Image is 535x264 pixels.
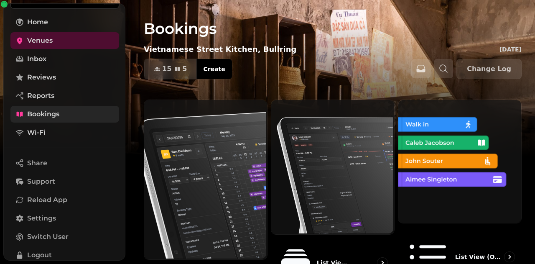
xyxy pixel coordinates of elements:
[10,192,119,208] button: Reload App
[144,44,296,55] p: Vietnamese Street Kitchen, Bullring
[10,32,119,49] a: Venues
[182,66,187,72] span: 5
[27,54,46,64] span: Inbox
[505,253,514,261] svg: go to
[10,51,119,67] a: Inbox
[10,87,119,104] a: Reports
[27,250,52,260] span: Logout
[455,253,501,261] p: List view (Old - going soon)
[10,155,119,172] button: Share
[10,247,119,264] button: Logout
[10,14,119,31] a: Home
[27,17,48,27] span: Home
[162,66,171,72] span: 15
[27,72,56,82] span: Reviews
[27,213,56,223] span: Settings
[467,66,511,72] span: Change Log
[10,173,119,190] button: Support
[397,99,520,222] img: List view (Old - going soon)
[27,158,47,168] span: Share
[499,45,522,54] p: [DATE]
[196,59,232,79] button: Create
[27,128,46,138] span: Wi-Fi
[10,106,119,123] a: Bookings
[10,124,119,141] a: Wi-Fi
[27,177,55,187] span: Support
[143,99,266,259] img: Day Planner 2.0 ⚡
[144,59,197,79] button: 155
[27,109,59,119] span: Bookings
[27,195,67,205] span: Reload App
[10,228,119,245] button: Switch User
[27,36,53,46] span: Venues
[27,232,69,242] span: Switch User
[10,69,119,86] a: Reviews
[270,99,393,233] img: List View 2.0 ⚡ (New)
[456,59,522,79] button: Change Log
[203,66,225,72] span: Create
[27,91,54,101] span: Reports
[10,210,119,227] a: Settings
